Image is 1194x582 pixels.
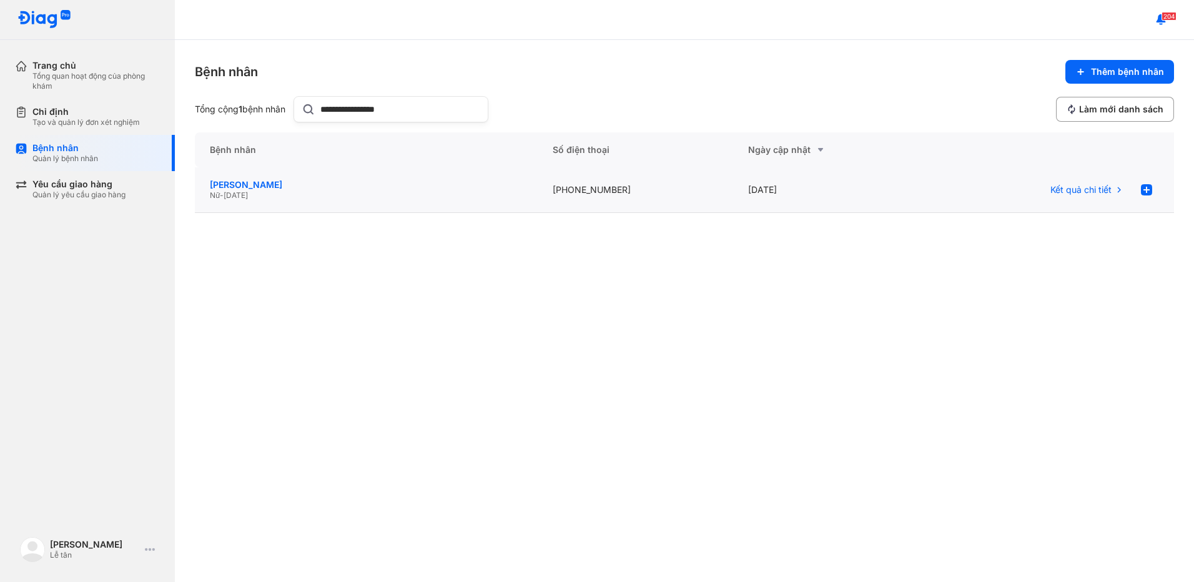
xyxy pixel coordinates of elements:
button: Thêm bệnh nhân [1065,60,1174,84]
span: Thêm bệnh nhân [1091,66,1164,77]
div: [DATE] [733,167,929,213]
div: Chỉ định [32,106,140,117]
img: logo [17,10,71,29]
div: Quản lý yêu cầu giao hàng [32,190,126,200]
div: Lễ tân [50,550,140,560]
div: Quản lý bệnh nhân [32,154,98,164]
div: [PERSON_NAME] [50,539,140,550]
span: - [220,190,224,200]
div: Yêu cầu giao hàng [32,179,126,190]
span: 204 [1162,12,1177,21]
div: Bệnh nhân [195,132,538,167]
div: Tạo và quản lý đơn xét nghiệm [32,117,140,127]
div: Bệnh nhân [195,63,258,81]
div: [PHONE_NUMBER] [538,167,734,213]
div: Tổng quan hoạt động của phòng khám [32,71,160,91]
div: Bệnh nhân [32,142,98,154]
div: Ngày cập nhật [748,142,914,157]
div: Số điện thoại [538,132,734,167]
button: Làm mới danh sách [1056,97,1174,122]
span: Làm mới danh sách [1079,104,1163,115]
img: logo [20,537,45,562]
div: Trang chủ [32,60,160,71]
span: [DATE] [224,190,248,200]
span: Kết quả chi tiết [1050,184,1112,195]
div: [PERSON_NAME] [210,179,523,190]
div: Tổng cộng bệnh nhân [195,104,289,115]
span: 1 [239,104,242,114]
span: Nữ [210,190,220,200]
